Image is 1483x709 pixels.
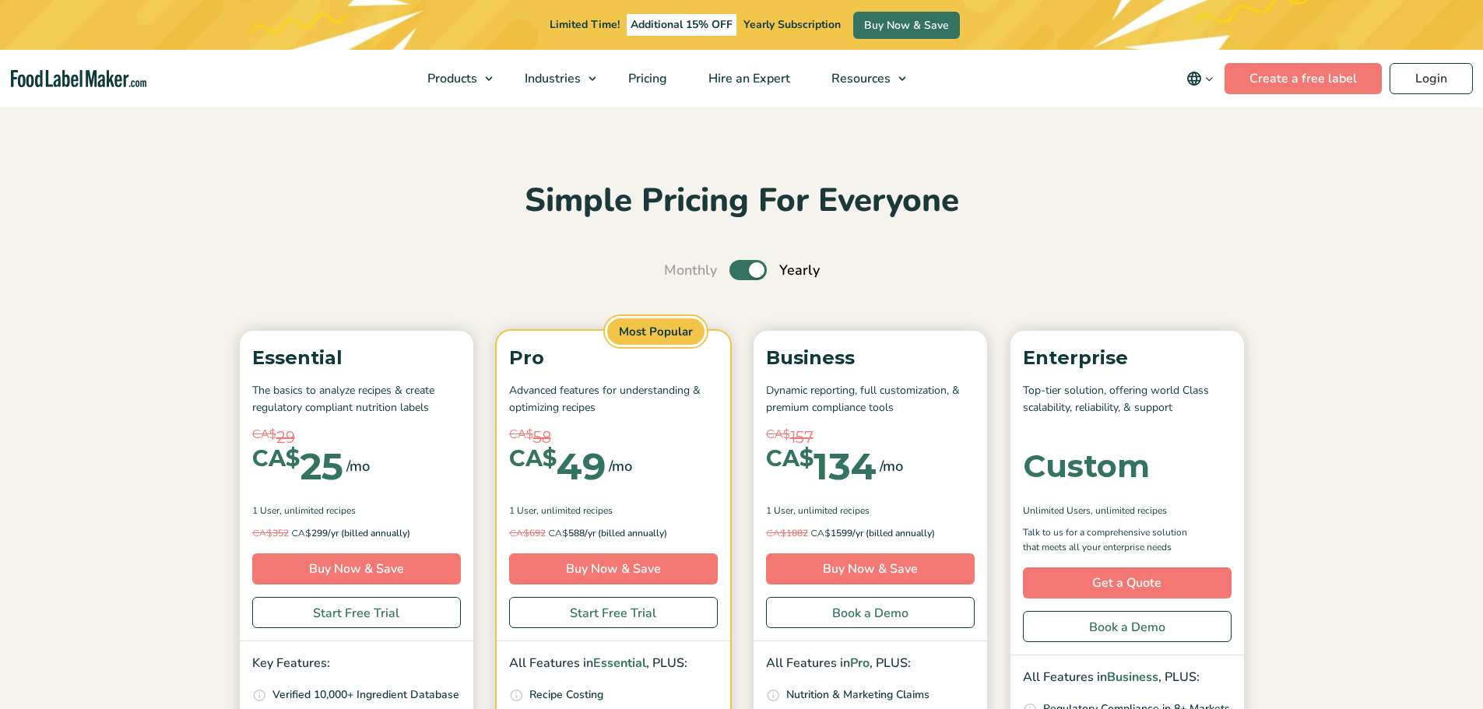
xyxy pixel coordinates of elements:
[853,12,960,39] a: Buy Now & Save
[509,448,557,470] span: CA$
[252,343,461,373] p: Essential
[272,686,459,704] p: Verified 10,000+ Ingredient Database
[766,426,790,444] span: CA$
[1225,63,1382,94] a: Create a free label
[423,70,479,87] span: Products
[252,382,461,417] p: The basics to analyze recipes & create regulatory compliant nutrition labels
[766,654,975,674] p: All Features in , PLUS:
[291,527,311,539] span: CA$
[1107,669,1158,686] span: Business
[509,597,718,628] a: Start Free Trial
[1023,611,1232,642] a: Book a Demo
[766,525,975,541] p: 1599/yr (billed annually)
[743,17,841,32] span: Yearly Subscription
[1023,668,1232,688] p: All Features in , PLUS:
[1023,504,1091,518] span: Unlimited Users
[766,382,975,417] p: Dynamic reporting, full customization, & premium compliance tools
[766,553,975,584] a: Buy Now & Save
[252,426,276,444] span: CA$
[1023,525,1202,555] p: Talk to us for a comprehensive solution that meets all your enterprise needs
[810,527,831,539] span: CA$
[779,260,820,281] span: Yearly
[790,426,814,449] span: 157
[520,70,582,87] span: Industries
[509,553,718,584] a: Buy Now & Save
[509,527,529,539] span: CA$
[766,448,814,470] span: CA$
[407,50,501,107] a: Products
[827,70,892,87] span: Resources
[627,14,736,36] span: Additional 15% OFF
[766,527,808,539] del: 1882
[509,382,718,417] p: Advanced features for understanding & optimizing recipes
[536,504,613,518] span: , Unlimited Recipes
[252,448,300,470] span: CA$
[880,455,903,477] span: /mo
[609,455,632,477] span: /mo
[1023,343,1232,373] p: Enterprise
[252,504,279,518] span: 1 User
[608,50,684,107] a: Pricing
[766,448,877,485] div: 134
[664,260,717,281] span: Monthly
[1390,63,1473,94] a: Login
[1091,504,1167,518] span: , Unlimited Recipes
[252,448,343,485] div: 25
[509,426,533,444] span: CA$
[793,504,870,518] span: , Unlimited Recipes
[252,654,461,674] p: Key Features:
[605,316,707,348] span: Most Popular
[729,260,767,280] label: Toggle
[252,527,272,539] span: CA$
[624,70,669,87] span: Pricing
[509,504,536,518] span: 1 User
[766,527,786,539] span: CA$
[786,686,930,704] p: Nutrition & Marketing Claims
[766,504,793,518] span: 1 User
[1023,567,1232,598] a: Get a Quote
[232,180,1252,223] h2: Simple Pricing For Everyone
[593,655,646,672] span: Essential
[252,525,461,541] p: 299/yr (billed annually)
[509,527,546,539] del: 692
[279,504,356,518] span: , Unlimited Recipes
[548,527,568,539] span: CA$
[1023,451,1150,482] div: Custom
[550,17,620,32] span: Limited Time!
[704,70,792,87] span: Hire an Expert
[504,50,604,107] a: Industries
[688,50,807,107] a: Hire an Expert
[509,525,718,541] p: 588/yr (billed annually)
[276,426,295,449] span: 29
[252,553,461,584] a: Buy Now & Save
[850,655,870,672] span: Pro
[533,426,551,449] span: 58
[766,597,975,628] a: Book a Demo
[509,343,718,373] p: Pro
[509,654,718,674] p: All Features in , PLUS:
[766,343,975,373] p: Business
[1023,382,1232,417] p: Top-tier solution, offering world Class scalability, reliability, & support
[252,597,461,628] a: Start Free Trial
[346,455,370,477] span: /mo
[252,527,289,539] del: 352
[529,686,603,704] p: Recipe Costing
[509,448,606,485] div: 49
[811,50,914,107] a: Resources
